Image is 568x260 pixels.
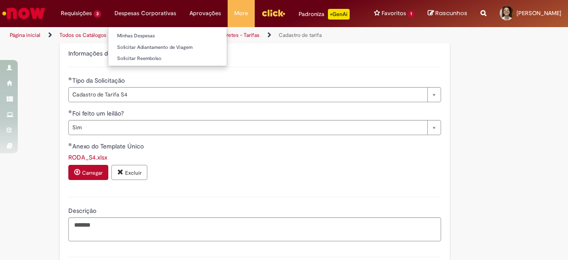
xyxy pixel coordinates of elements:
[261,6,285,20] img: click_logo_yellow_360x200.png
[1,4,47,22] img: ServiceNow
[72,88,423,102] span: Cadastro de Tarifa S4
[111,165,147,180] button: Excluir anexo RODA_S4.xlsx
[189,9,221,18] span: Aprovações
[114,9,176,18] span: Despesas Corporativas
[68,49,142,57] label: Informações de Formulário
[108,43,227,52] a: Solicitar Adiantamento de Viagem
[108,27,227,66] ul: Despesas Corporativas
[279,32,322,39] a: Cadastro de tarifa
[517,9,561,17] span: [PERSON_NAME]
[108,54,227,64] a: Solicitar Reembolso
[68,217,441,241] textarea: Descrição
[7,27,372,44] ul: Trilhas de página
[68,110,72,113] span: Obrigatório Preenchido
[61,9,92,18] span: Requisições
[435,9,467,17] span: Rascunhos
[68,77,72,80] span: Obrigatório Preenchido
[68,153,107,161] a: Download de RODA_S4.xlsx
[382,9,406,18] span: Favoritos
[125,169,142,176] small: Excluir
[328,9,350,20] p: +GenAi
[72,142,146,150] span: Anexo do Template Único
[72,120,423,135] span: Sim
[68,165,108,180] button: Carregar anexo de Anexo do Template Único Required
[59,32,106,39] a: Todos os Catálogos
[68,143,72,146] span: Obrigatório Preenchido
[72,109,126,117] span: Foi feito um leilão?
[234,9,248,18] span: More
[10,32,40,39] a: Página inicial
[94,10,101,18] span: 3
[408,10,414,18] span: 1
[108,31,227,41] a: Minhas Despesas
[428,9,467,18] a: Rascunhos
[82,169,103,176] small: Carregar
[72,76,126,84] span: Tipo da Solicitação
[299,9,350,20] div: Padroniza
[68,207,98,215] span: Descrição
[224,32,260,39] a: Fretes - Tarifas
